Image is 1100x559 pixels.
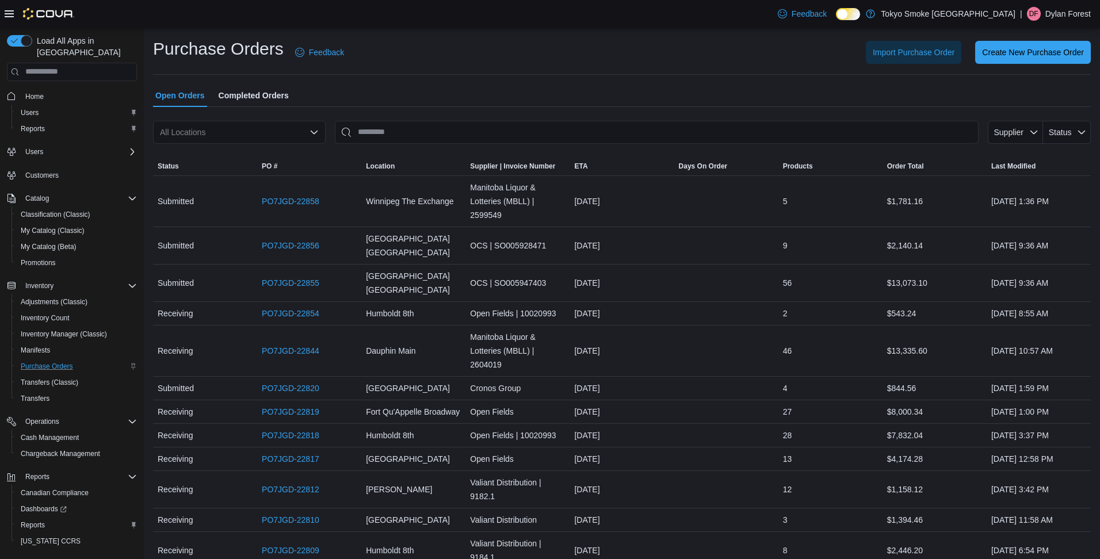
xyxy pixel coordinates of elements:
[883,400,987,423] div: $8,000.34
[21,168,137,182] span: Customers
[16,502,71,516] a: Dashboards
[873,47,954,58] span: Import Purchase Order
[987,339,1091,362] div: [DATE] 10:57 AM
[366,405,460,419] span: Fort Qu'Appelle Broadway
[1027,7,1041,21] div: Dylan Forest
[158,452,193,466] span: Receiving
[21,378,78,387] span: Transfers (Classic)
[465,424,570,447] div: Open Fields | 10020993
[361,157,465,175] button: Location
[994,128,1023,137] span: Supplier
[783,428,792,442] span: 28
[783,194,788,208] span: 5
[16,240,81,254] a: My Catalog (Beta)
[883,190,987,213] div: $1,781.16
[570,302,674,325] div: [DATE]
[153,157,257,175] button: Status
[262,162,277,171] span: PO #
[570,234,674,257] div: [DATE]
[12,446,142,462] button: Chargeback Management
[465,447,570,470] div: Open Fields
[16,502,137,516] span: Dashboards
[12,358,142,374] button: Purchase Orders
[21,346,50,355] span: Manifests
[783,452,792,466] span: 13
[158,239,194,252] span: Submitted
[21,124,45,133] span: Reports
[12,326,142,342] button: Inventory Manager (Classic)
[262,239,319,252] a: PO7JGD-22856
[262,276,319,290] a: PO7JGD-22855
[366,307,414,320] span: Humboldt 8th
[366,513,450,527] span: [GEOGRAPHIC_DATA]
[21,192,137,205] span: Catalog
[291,41,349,64] a: Feedback
[883,271,987,294] div: $13,073.10
[883,302,987,325] div: $543.24
[16,518,49,532] a: Reports
[309,47,344,58] span: Feedback
[465,157,570,175] button: Supplier | Invoice Number
[158,483,193,496] span: Receiving
[16,256,60,270] a: Promotions
[12,121,142,137] button: Reports
[21,210,90,219] span: Classification (Classic)
[883,424,987,447] div: $7,832.04
[783,513,788,527] span: 3
[21,192,54,205] button: Catalog
[21,470,54,484] button: Reports
[570,157,674,175] button: ETA
[25,147,43,156] span: Users
[1045,7,1091,21] p: Dylan Forest
[16,376,83,389] a: Transfers (Classic)
[883,339,987,362] div: $13,335.60
[158,162,179,171] span: Status
[570,377,674,400] div: [DATE]
[679,162,728,171] span: Days On Order
[262,452,319,466] a: PO7JGD-22817
[257,157,361,175] button: PO #
[12,342,142,358] button: Manifests
[987,447,1091,470] div: [DATE] 12:58 PM
[987,424,1091,447] div: [DATE] 3:37 PM
[12,374,142,390] button: Transfers (Classic)
[21,520,45,530] span: Reports
[366,543,414,557] span: Humboldt 8th
[25,472,49,481] span: Reports
[21,145,48,159] button: Users
[158,405,193,419] span: Receiving
[158,307,193,320] span: Receiving
[21,415,137,428] span: Operations
[12,390,142,407] button: Transfers
[158,381,194,395] span: Submitted
[16,327,112,341] a: Inventory Manager (Classic)
[465,508,570,531] div: Valiant Distribution
[465,377,570,400] div: Cronos Group
[21,297,87,307] span: Adjustments (Classic)
[987,234,1091,257] div: [DATE] 9:36 AM
[12,223,142,239] button: My Catalog (Classic)
[792,8,827,20] span: Feedback
[262,194,319,208] a: PO7JGD-22858
[991,162,1036,171] span: Last Modified
[866,41,961,64] button: Import Purchase Order
[23,8,74,20] img: Cova
[25,281,54,290] span: Inventory
[570,190,674,213] div: [DATE]
[21,449,100,458] span: Chargeback Management
[21,258,56,267] span: Promotions
[16,311,74,325] a: Inventory Count
[21,394,49,403] span: Transfers
[21,145,137,159] span: Users
[16,224,137,238] span: My Catalog (Classic)
[883,234,987,257] div: $2,140.14
[158,194,194,208] span: Submitted
[1043,121,1091,144] button: Status
[16,359,137,373] span: Purchase Orders
[16,392,54,405] a: Transfers
[773,2,831,25] a: Feedback
[366,381,450,395] span: [GEOGRAPHIC_DATA]
[21,504,67,514] span: Dashboards
[570,447,674,470] div: [DATE]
